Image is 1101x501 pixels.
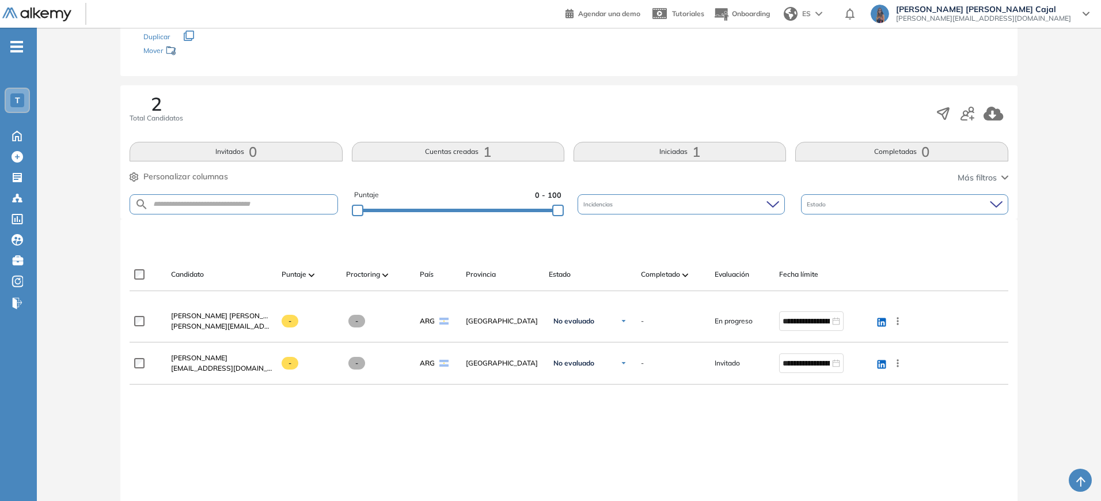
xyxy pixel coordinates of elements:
[466,269,496,280] span: Provincia
[574,142,786,161] button: Iniciadas1
[641,316,644,326] span: -
[713,2,770,27] button: Onboarding
[130,142,342,161] button: Invitados0
[815,12,822,16] img: arrow
[715,316,753,326] span: En progreso
[171,311,272,321] a: [PERSON_NAME] [PERSON_NAME] Cajal
[807,200,828,209] span: Estado
[15,96,20,105] span: T
[896,14,1071,23] span: [PERSON_NAME][EMAIL_ADDRESS][DOMAIN_NAME]
[348,357,365,370] span: -
[682,273,688,277] img: [missing "en.ARROW_ALT" translation]
[672,9,704,18] span: Tutoriales
[151,95,162,113] span: 2
[171,269,204,280] span: Candidato
[795,142,1008,161] button: Completadas0
[143,171,228,183] span: Personalizar columnas
[958,172,1008,184] button: Más filtros
[620,318,627,325] img: Ícono de flecha
[439,360,449,367] img: ARG
[130,171,228,183] button: Personalizar columnas
[10,46,23,48] i: -
[171,363,272,374] span: [EMAIL_ADDRESS][DOMAIN_NAME]
[896,5,1071,14] span: [PERSON_NAME] [PERSON_NAME] Cajal
[352,142,564,161] button: Cuentas creadas1
[466,316,540,326] span: [GEOGRAPHIC_DATA]
[732,9,770,18] span: Onboarding
[130,113,183,123] span: Total Candidatos
[583,200,615,209] span: Incidencias
[553,359,594,368] span: No evaluado
[346,269,380,280] span: Proctoring
[171,353,227,362] span: [PERSON_NAME]
[578,9,640,18] span: Agendar una demo
[553,317,594,326] span: No evaluado
[641,358,644,368] span: -
[282,315,298,327] span: -
[420,358,435,368] span: ARG
[135,197,149,212] img: SEARCH_ALT
[784,7,798,21] img: world
[715,358,740,368] span: Invitado
[535,190,561,201] span: 0 - 100
[958,172,997,184] span: Más filtros
[348,315,365,327] span: -
[2,7,71,22] img: Logo
[143,32,170,41] span: Duplicar
[802,9,811,19] span: ES
[439,318,449,325] img: ARG
[565,6,640,20] a: Agendar una demo
[309,273,314,277] img: [missing "en.ARROW_ALT" translation]
[171,321,272,332] span: [PERSON_NAME][EMAIL_ADDRESS][DOMAIN_NAME]
[715,269,749,280] span: Evaluación
[549,269,571,280] span: Estado
[382,273,388,277] img: [missing "en.ARROW_ALT" translation]
[282,269,306,280] span: Puntaje
[420,269,434,280] span: País
[801,194,1008,214] div: Estado
[171,311,303,320] span: [PERSON_NAME] [PERSON_NAME] Cajal
[143,41,259,62] div: Mover
[354,190,379,201] span: Puntaje
[282,357,298,370] span: -
[171,353,272,363] a: [PERSON_NAME]
[641,269,680,280] span: Completado
[578,194,785,214] div: Incidencias
[420,316,435,326] span: ARG
[620,360,627,367] img: Ícono de flecha
[779,269,818,280] span: Fecha límite
[466,358,540,368] span: [GEOGRAPHIC_DATA]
